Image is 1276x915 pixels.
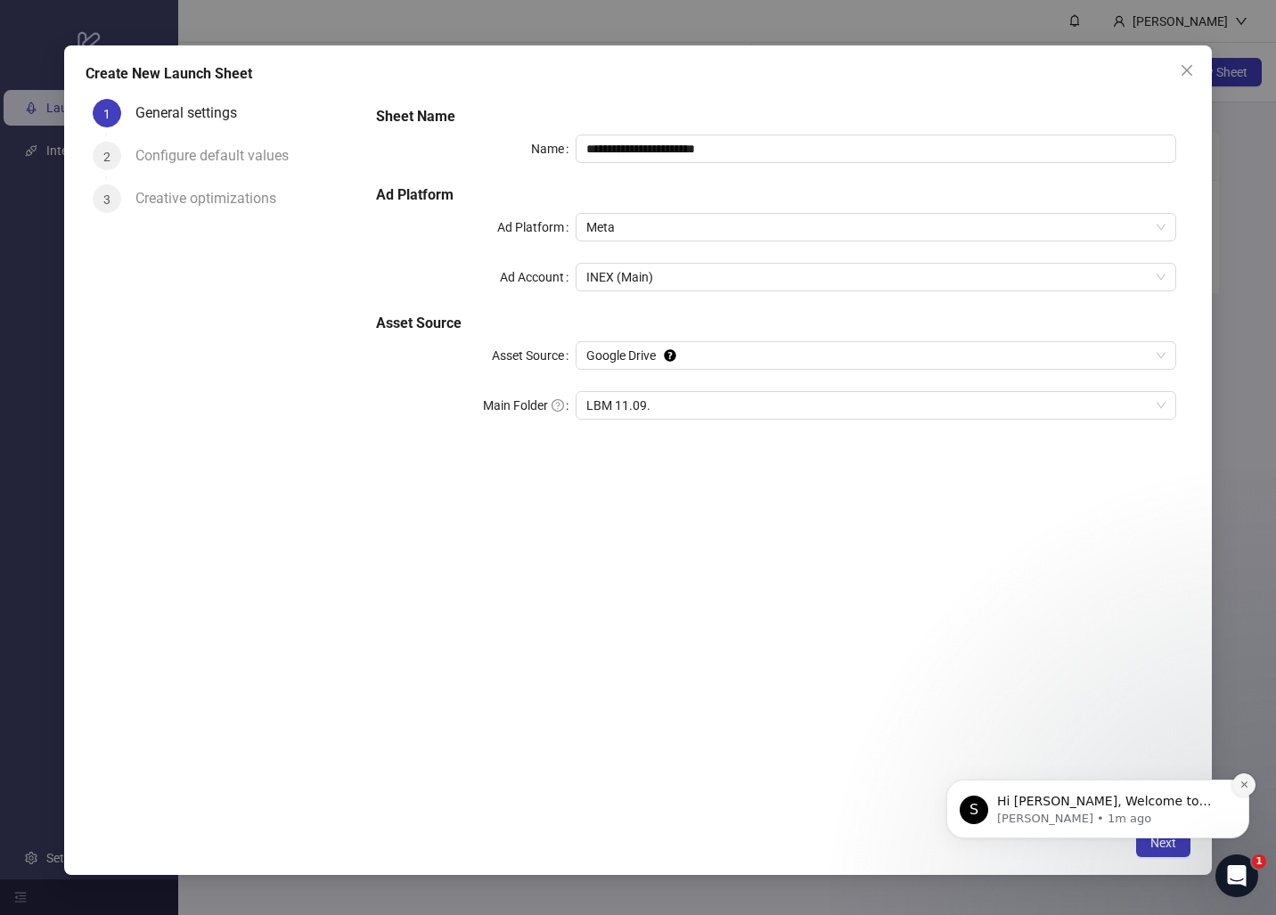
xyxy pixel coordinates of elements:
span: Meta [586,214,1166,241]
span: LBM 11.09. [586,392,1166,419]
button: Close [1173,56,1201,85]
span: close [1180,63,1194,78]
div: General settings [135,99,251,127]
h5: Ad Platform [376,184,1177,206]
iframe: Intercom live chat [1215,854,1258,897]
label: Ad Account [500,263,576,291]
div: Create New Launch Sheet [86,63,1191,85]
span: 3 [103,192,110,207]
div: message notification from Simon, 1m ago. Hi Nico, Welcome to Kitchn.io! 🎉 You’re all set to start... [27,112,330,171]
h5: Asset Source [376,313,1177,334]
div: Creative optimizations [135,184,290,213]
span: question-circle [552,399,564,412]
iframe: Intercom notifications message [920,667,1276,867]
span: INEX (Main) [586,264,1166,290]
input: Name [576,135,1176,163]
label: Main Folder [483,391,576,420]
div: Configure default values [135,142,303,170]
label: Name [531,135,576,163]
span: 2 [103,150,110,164]
label: Asset Source [492,341,576,370]
p: Hi [PERSON_NAME], Welcome to [DOMAIN_NAME]! 🎉 You’re all set to start launching ads effortlessly.... [78,126,307,143]
span: 1 [103,107,110,121]
span: Google Drive [586,342,1166,369]
h5: Sheet Name [376,106,1177,127]
button: Dismiss notification [313,106,336,129]
p: Message from Simon, sent 1m ago [78,143,307,159]
div: Tooltip anchor [662,347,678,364]
div: Profile image for Simon [40,128,69,157]
span: 1 [1252,854,1266,869]
label: Ad Platform [497,213,576,241]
